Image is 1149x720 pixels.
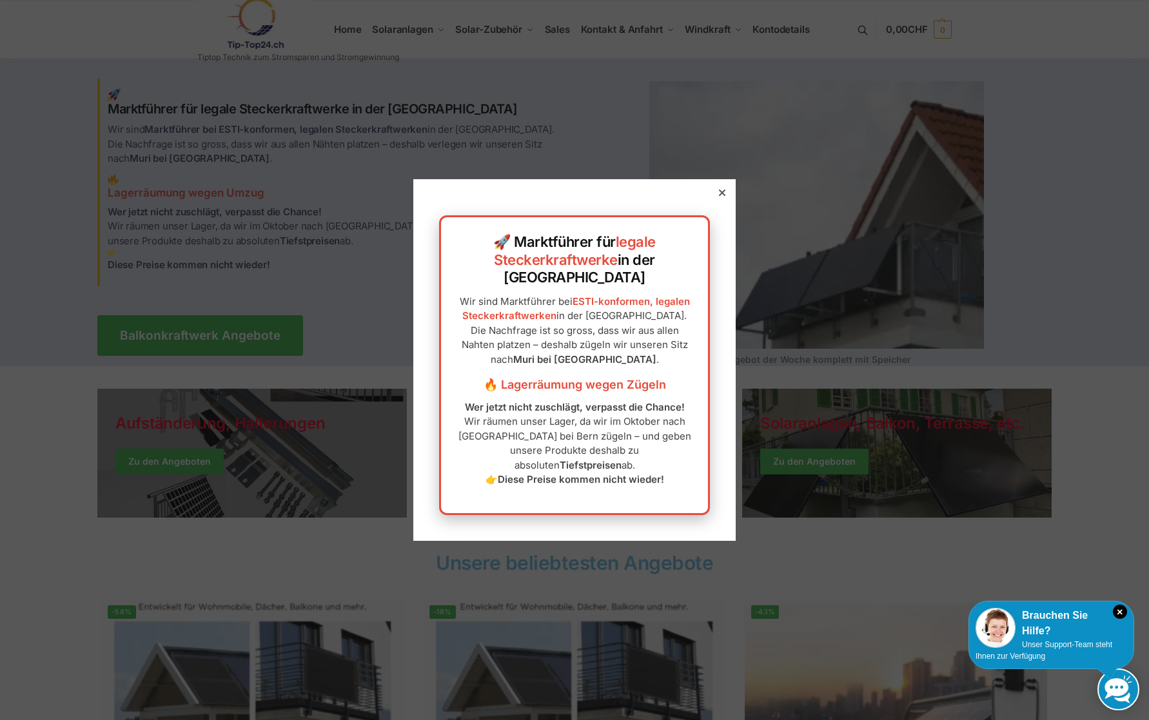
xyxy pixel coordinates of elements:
[465,401,685,413] strong: Wer jetzt nicht zuschlägt, verpasst die Chance!
[462,295,690,322] a: ESTI-konformen, legalen Steckerkraftwerken
[454,400,695,487] p: Wir räumen unser Lager, da wir im Oktober nach [GEOGRAPHIC_DATA] bei Bern zügeln – und geben unse...
[976,608,1127,639] div: Brauchen Sie Hilfe?
[976,608,1016,648] img: Customer service
[498,473,664,485] strong: Diese Preise kommen nicht wieder!
[513,353,656,365] strong: Muri bei [GEOGRAPHIC_DATA]
[494,233,656,268] a: legale Steckerkraftwerke
[454,295,695,367] p: Wir sind Marktführer bei in der [GEOGRAPHIC_DATA]. Die Nachfrage ist so gross, dass wir aus allen...
[454,233,695,287] h2: 🚀 Marktführer für in der [GEOGRAPHIC_DATA]
[1113,605,1127,619] i: Schließen
[560,459,622,471] strong: Tiefstpreisen
[454,376,695,393] h3: 🔥 Lagerräumung wegen Zügeln
[976,640,1112,661] span: Unser Support-Team steht Ihnen zur Verfügung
